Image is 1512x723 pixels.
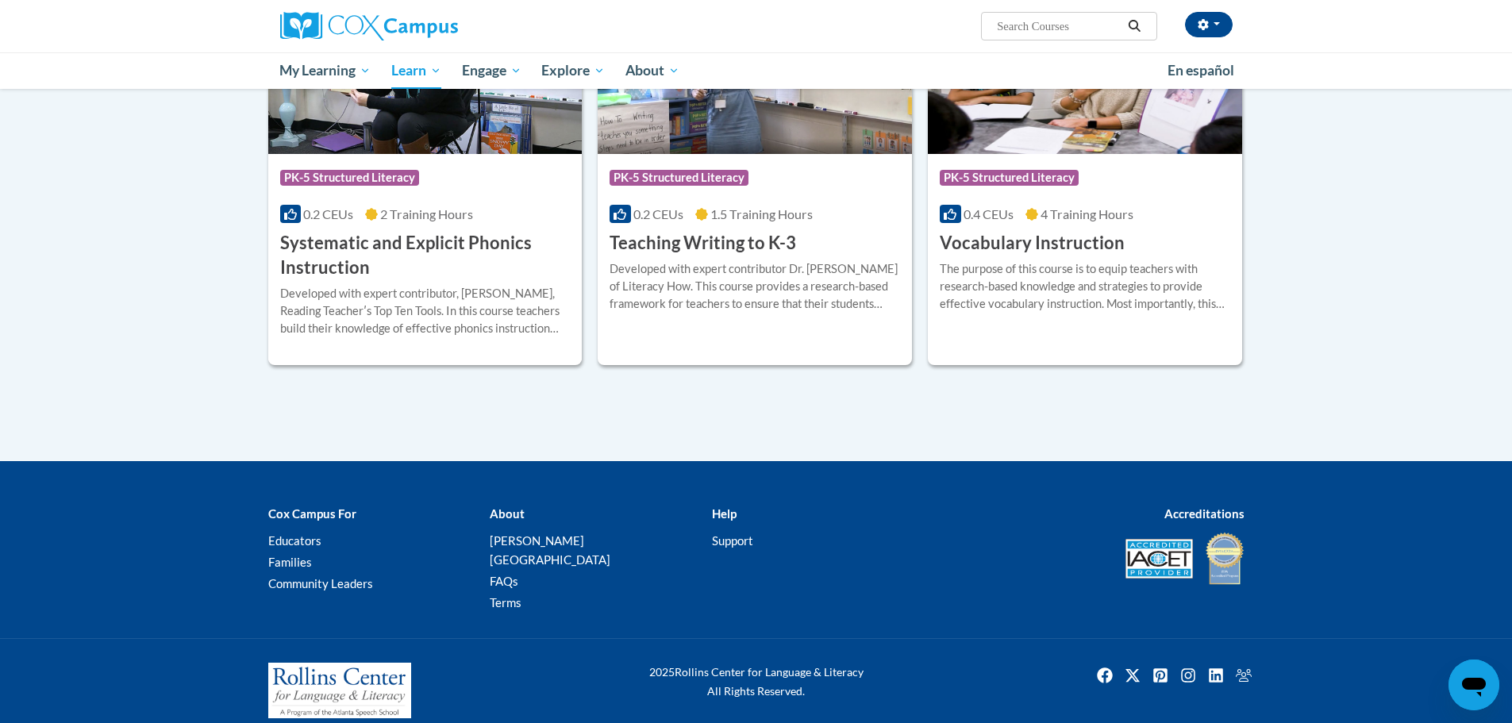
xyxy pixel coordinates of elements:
div: Developed with expert contributor Dr. [PERSON_NAME] of Literacy How. This course provides a resea... [610,260,900,313]
a: Community Leaders [268,576,373,590]
h3: Teaching Writing to K-3 [610,231,796,256]
div: The purpose of this course is to equip teachers with research-based knowledge and strategies to p... [940,260,1230,313]
a: Linkedin [1203,663,1229,688]
img: Cox Campus [280,12,458,40]
b: Help [712,506,737,521]
span: 2025 [649,665,675,679]
span: 0.2 CEUs [303,206,353,221]
a: Pinterest [1148,663,1173,688]
img: Facebook icon [1092,663,1118,688]
span: 1.5 Training Hours [710,206,813,221]
span: PK-5 Structured Literacy [940,170,1079,186]
a: Explore [531,52,615,89]
img: Accredited IACET® Provider [1125,539,1193,579]
a: Educators [268,533,321,548]
img: LinkedIn icon [1203,663,1229,688]
a: Support [712,533,753,548]
input: Search Courses [995,17,1122,36]
a: Cox Campus [280,12,582,40]
a: [PERSON_NAME][GEOGRAPHIC_DATA] [490,533,610,567]
span: 2 Training Hours [380,206,473,221]
a: Facebook Group [1231,663,1256,688]
iframe: Button to launch messaging window [1449,660,1499,710]
span: Explore [541,61,605,80]
span: 0.4 CEUs [964,206,1014,221]
img: Rollins Center for Language & Literacy - A Program of the Atlanta Speech School [268,663,411,718]
a: FAQs [490,574,518,588]
b: About [490,506,525,521]
button: Account Settings [1185,12,1233,37]
span: 0.2 CEUs [633,206,683,221]
span: About [625,61,679,80]
div: Developed with expert contributor, [PERSON_NAME], Reading Teacherʹs Top Ten Tools. In this course... [280,285,571,337]
b: Accreditations [1164,506,1245,521]
img: Twitter icon [1120,663,1145,688]
span: En español [1168,62,1234,79]
span: My Learning [279,61,371,80]
span: Learn [391,61,441,80]
img: Instagram icon [1175,663,1201,688]
h3: Systematic and Explicit Phonics Instruction [280,231,571,280]
a: Instagram [1175,663,1201,688]
h3: Vocabulary Instruction [940,231,1125,256]
a: My Learning [270,52,382,89]
img: Facebook group icon [1231,663,1256,688]
a: Terms [490,595,521,610]
span: 4 Training Hours [1041,206,1133,221]
a: Learn [381,52,452,89]
button: Search [1122,17,1146,36]
b: Cox Campus For [268,506,356,521]
span: PK-5 Structured Literacy [280,170,419,186]
a: Twitter [1120,663,1145,688]
img: Pinterest icon [1148,663,1173,688]
a: Engage [452,52,532,89]
img: IDA® Accredited [1205,531,1245,586]
span: Engage [462,61,521,80]
div: Main menu [256,52,1256,89]
a: Families [268,555,312,569]
a: About [615,52,690,89]
span: PK-5 Structured Literacy [610,170,748,186]
a: En español [1157,54,1245,87]
a: Facebook [1092,663,1118,688]
div: Rollins Center for Language & Literacy All Rights Reserved. [590,663,923,701]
